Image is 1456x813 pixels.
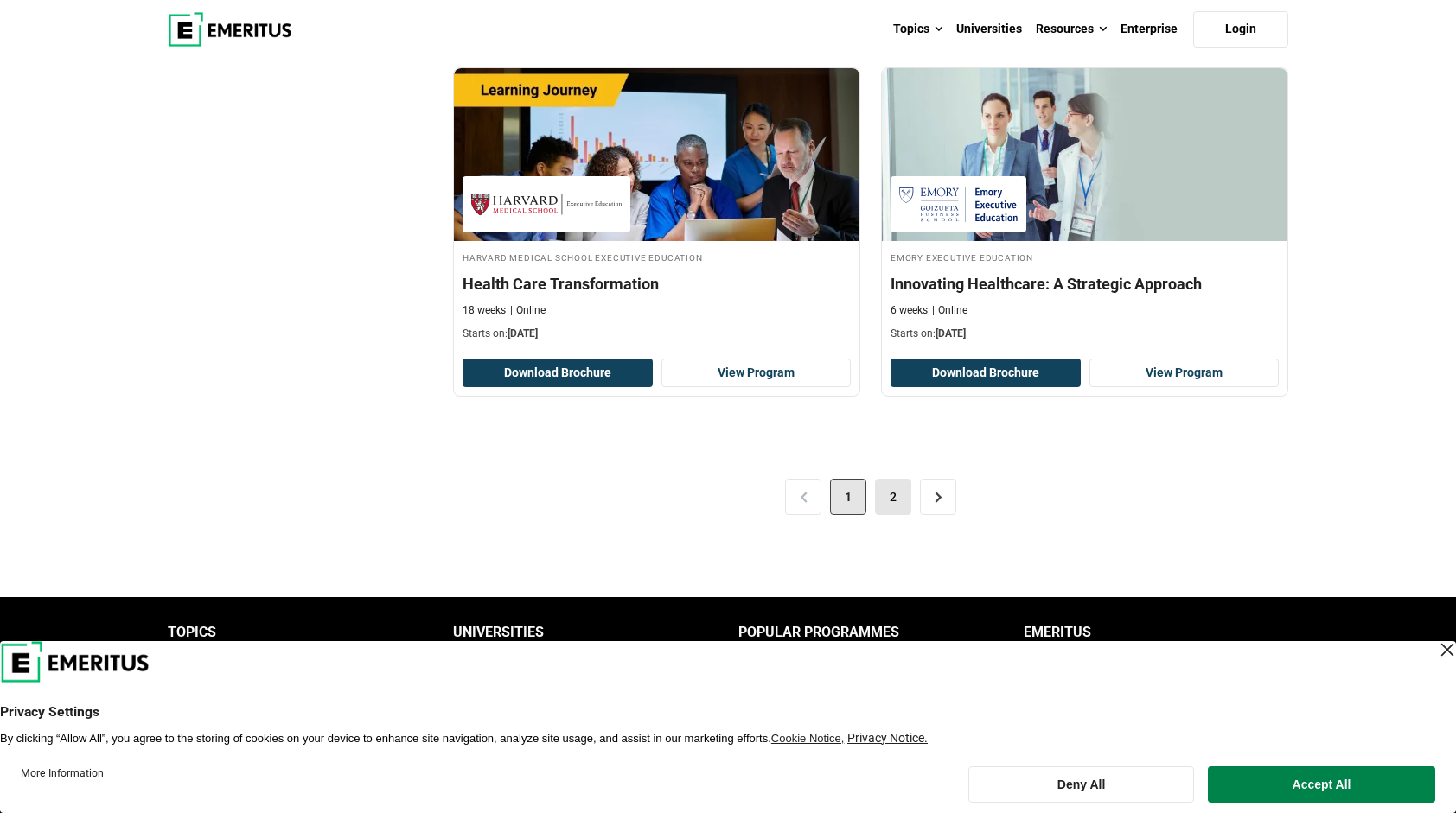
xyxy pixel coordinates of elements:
[891,303,928,318] p: 6 weeks
[661,359,852,388] a: View Program
[891,327,1279,341] p: Starts on:
[463,303,506,318] p: 18 weeks
[510,303,546,318] p: Online
[463,327,851,341] p: Starts on:
[454,68,859,350] a: Healthcare Course by Harvard Medical School Executive Education - October 9, 2025 Harvard Medical...
[891,250,1279,264] h4: Emory Executive Education
[454,68,859,241] img: Health Care Transformation | Online Healthcare Course
[920,479,956,515] a: >
[830,479,866,515] span: 1
[875,479,911,515] a: 2
[899,185,1018,224] img: Emory Executive Education
[932,303,967,318] p: Online
[1089,359,1280,388] a: View Program
[882,68,1287,241] img: Innovating Healthcare: A Strategic Approach | Online Healthcare Course
[463,273,851,295] h4: Health Care Transformation
[463,250,851,264] h4: Harvard Medical School Executive Education
[471,185,622,224] img: Harvard Medical School Executive Education
[882,68,1287,350] a: Healthcare Course by Emory Executive Education - October 23, 2025 Emory Executive Education Emory...
[508,327,538,340] span: [DATE]
[463,359,653,388] button: Download Brochure
[891,359,1081,388] button: Download Brochure
[936,327,966,340] span: [DATE]
[891,273,1279,295] h4: Innovating Healthcare: A Strategic Approach
[1193,11,1288,48] a: Login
